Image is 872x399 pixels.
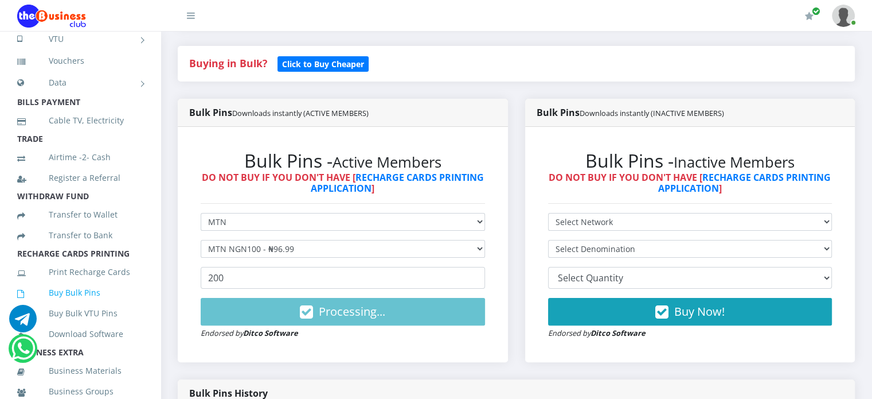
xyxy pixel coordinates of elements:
[805,11,814,21] i: Renew/Upgrade Subscription
[282,59,364,69] b: Click to Buy Cheaper
[189,56,267,70] strong: Buying in Bulk?
[17,358,143,384] a: Business Materials
[277,56,369,70] a: Click to Buy Cheaper
[548,150,832,172] h2: Bulk Pins -
[17,165,143,191] a: Register a Referral
[201,328,298,338] small: Endorsed by
[17,144,143,171] a: Airtime -2- Cash
[17,222,143,249] a: Transfer to Bank
[658,171,831,195] a: RECHARGE CARDS PRINTING APPLICATION
[11,343,35,362] a: Chat for support
[17,202,143,228] a: Transfer to Wallet
[17,280,143,306] a: Buy Bulk Pins
[674,304,725,319] span: Buy Now!
[201,267,485,289] input: Enter Quantity
[548,298,832,326] button: Buy Now!
[537,106,724,119] strong: Bulk Pins
[17,68,143,97] a: Data
[201,298,485,326] button: Processing...
[243,328,298,338] strong: Ditco Software
[17,107,143,134] a: Cable TV, Electricity
[17,321,143,347] a: Download Software
[548,328,646,338] small: Endorsed by
[17,300,143,327] a: Buy Bulk VTU Pins
[674,152,795,172] small: Inactive Members
[201,150,485,172] h2: Bulk Pins -
[319,304,385,319] span: Processing...
[812,7,820,16] span: Renew/Upgrade Subscription
[832,5,855,27] img: User
[17,25,143,53] a: VTU
[17,48,143,74] a: Vouchers
[17,259,143,285] a: Print Recharge Cards
[580,108,724,118] small: Downloads instantly (INACTIVE MEMBERS)
[333,152,441,172] small: Active Members
[189,106,369,119] strong: Bulk Pins
[232,108,369,118] small: Downloads instantly (ACTIVE MEMBERS)
[9,313,37,332] a: Chat for support
[202,171,484,195] strong: DO NOT BUY IF YOU DON'T HAVE [ ]
[549,171,831,195] strong: DO NOT BUY IF YOU DON'T HAVE [ ]
[311,171,484,195] a: RECHARGE CARDS PRINTING APPLICATION
[17,5,86,28] img: Logo
[591,328,646,338] strong: Ditco Software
